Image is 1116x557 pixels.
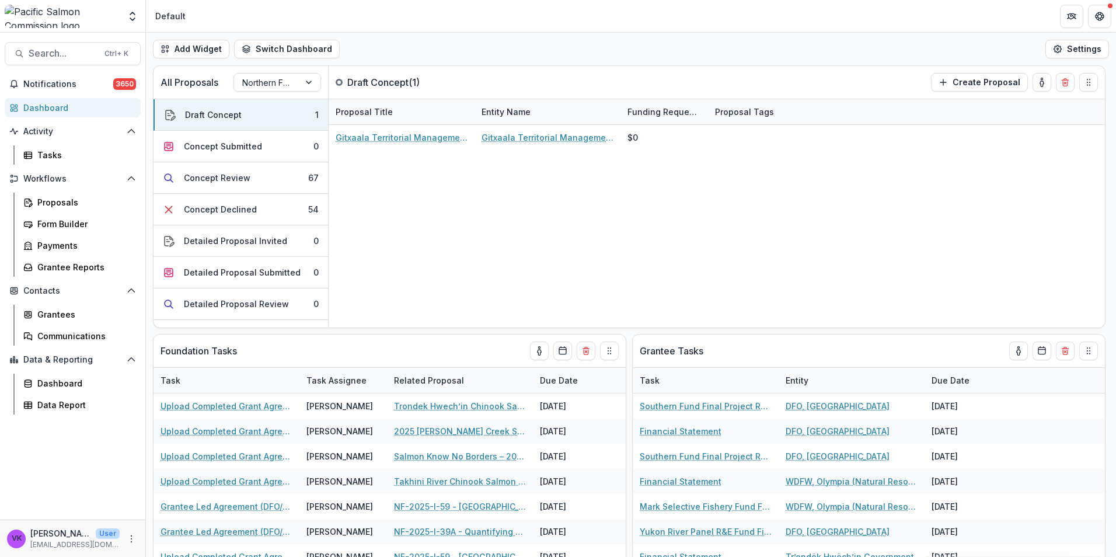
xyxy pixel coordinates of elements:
[633,368,779,393] div: Task
[19,374,141,393] a: Dashboard
[533,494,620,519] div: [DATE]
[37,399,131,411] div: Data Report
[5,122,141,141] button: Open Activity
[329,99,475,124] div: Proposal Title
[184,203,257,215] div: Concept Declined
[1056,73,1075,92] button: Delete card
[154,162,328,194] button: Concept Review67
[19,236,141,255] a: Payments
[394,425,526,437] a: 2025 [PERSON_NAME] Creek Salmon and Habitat Monitoring Project
[640,475,721,488] a: Financial Statement
[37,239,131,252] div: Payments
[23,355,122,365] span: Data & Reporting
[1009,342,1028,360] button: toggle-assigned-to-me
[154,99,328,131] button: Draft Concept1
[1045,40,1109,58] button: Settings
[1060,5,1083,28] button: Partners
[234,40,340,58] button: Switch Dashboard
[786,450,890,462] a: DFO, [GEOGRAPHIC_DATA]
[184,172,250,184] div: Concept Review
[5,98,141,117] a: Dashboard
[184,298,289,310] div: Detailed Proposal Review
[113,78,136,90] span: 3650
[394,400,526,412] a: Trondek Hwech’in Chinook Salmon Monitoring and Restoration Investigations (Formally Klondike Rive...
[1033,342,1051,360] button: Calendar
[154,131,328,162] button: Concept Submitted0
[124,532,138,546] button: More
[786,500,918,513] a: WDFW, Olympia (Natural Resources Building, [STREET_ADDRESS][US_STATE]
[155,10,186,22] div: Default
[299,368,387,393] div: Task Assignee
[154,257,328,288] button: Detailed Proposal Submitted0
[23,286,122,296] span: Contacts
[620,106,708,118] div: Funding Requested
[931,73,1028,92] button: Create Proposal
[925,368,1012,393] div: Due Date
[5,169,141,188] button: Open Workflows
[600,342,619,360] button: Drag
[315,109,319,121] div: 1
[308,172,319,184] div: 67
[482,131,613,144] a: Gitxaala Territorial Management Agency
[161,425,292,437] a: Upload Completed Grant Agreements
[329,106,400,118] div: Proposal Title
[925,374,976,387] div: Due Date
[5,350,141,369] button: Open Data & Reporting
[19,145,141,165] a: Tasks
[336,131,468,144] a: Gitxaala Territorial Management Agency - 2025 - Northern Fund Concept Application Form 2026
[925,519,1012,544] div: [DATE]
[161,475,292,488] a: Upload Completed Grant Agreements
[387,368,533,393] div: Related Proposal
[96,528,120,539] p: User
[12,535,22,542] div: Victor Keong
[475,106,538,118] div: Entity Name
[313,266,319,278] div: 0
[161,400,292,412] a: Upload Completed Grant Agreements
[154,368,299,393] div: Task
[30,539,120,550] p: [EMAIL_ADDRESS][DOMAIN_NAME]
[306,500,373,513] div: [PERSON_NAME]
[475,99,620,124] div: Entity Name
[925,394,1012,419] div: [DATE]
[533,444,620,469] div: [DATE]
[29,48,97,59] span: Search...
[620,99,708,124] div: Funding Requested
[37,377,131,389] div: Dashboard
[37,261,131,273] div: Grantee Reports
[185,109,242,121] div: Draft Concept
[627,131,638,144] div: $0
[23,127,122,137] span: Activity
[640,500,772,513] a: Mark Selective Fishery Fund Final Project Report
[925,444,1012,469] div: [DATE]
[640,450,772,462] a: Southern Fund Final Project Report
[19,305,141,324] a: Grantees
[23,79,113,89] span: Notifications
[153,40,229,58] button: Add Widget
[37,308,131,321] div: Grantees
[394,450,526,462] a: Salmon Know No Borders – 2025 Yukon River Exchange Outreach (YRDFA portion)
[154,225,328,257] button: Detailed Proposal Invited0
[161,450,292,462] a: Upload Completed Grant Agreements
[37,330,131,342] div: Communications
[306,475,373,488] div: [PERSON_NAME]
[577,342,595,360] button: Delete card
[633,374,667,387] div: Task
[313,298,319,310] div: 0
[786,425,890,437] a: DFO, [GEOGRAPHIC_DATA]
[640,344,703,358] p: Grantee Tasks
[154,374,187,387] div: Task
[533,469,620,494] div: [DATE]
[19,214,141,234] a: Form Builder
[23,102,131,114] div: Dashboard
[1056,342,1075,360] button: Delete card
[313,235,319,247] div: 0
[925,494,1012,519] div: [DATE]
[533,374,585,387] div: Due Date
[313,140,319,152] div: 0
[1079,73,1098,92] button: Drag
[184,140,262,152] div: Concept Submitted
